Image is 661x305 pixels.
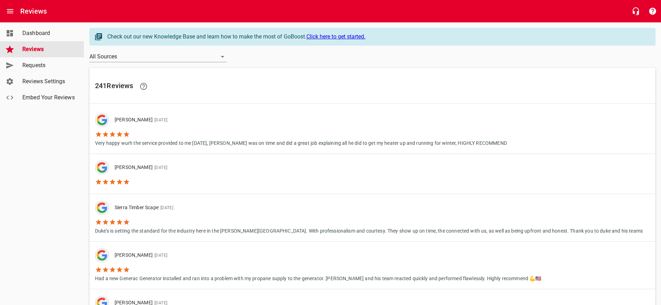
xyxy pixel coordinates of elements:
[95,161,109,175] div: Google
[115,251,536,259] p: [PERSON_NAME]
[89,106,655,154] a: [PERSON_NAME][DATE]Very happy wurh the service provided to me [DATE], [PERSON_NAME] was on time a...
[89,242,655,289] a: [PERSON_NAME][DATE]Had a new Generac Generator installed and ran into a problem with my propane s...
[89,154,655,194] a: [PERSON_NAME][DATE]
[95,161,109,175] img: google-dark.png
[95,273,542,282] p: Had a new Generac Generator installed and ran into a problem with my propane supply to the genera...
[95,226,643,235] p: Duke’s is setting the standard for the industry here in the [PERSON_NAME][GEOGRAPHIC_DATA]. With ...
[95,113,109,127] img: google-dark.png
[153,118,167,122] span: [DATE]
[22,45,75,54] span: Reviews
[115,204,637,212] p: Sierra Timber Scape
[22,29,75,37] span: Dashboard
[135,78,152,95] a: Learn facts about why reviews are important
[644,3,661,20] button: Support Portal
[306,33,365,40] a: Click here to get started.
[89,194,655,241] a: Sierra Timber Scape[DATE]Duke’s is setting the standard for the industry here in the [PERSON_NAME...
[22,77,75,86] span: Reviews Settings
[22,61,75,70] span: Requests
[153,253,167,258] span: [DATE]
[107,33,648,41] div: Check out our new Knowledge Base and learn how to make the most of GoBoost.
[627,3,644,20] button: Live Chat
[95,201,109,215] div: Google
[20,6,47,17] h6: Reviews
[95,78,650,95] h6: 241 Review s
[2,3,19,20] button: Open drawer
[95,138,507,147] p: Very happy wurh the service provided to me [DATE], [PERSON_NAME] was on time and did a great job ...
[95,248,109,262] div: Google
[95,201,109,215] img: google-dark.png
[159,205,173,210] span: [DATE]
[153,165,167,170] span: [DATE]
[95,113,109,127] div: Google
[95,248,109,262] img: google-dark.png
[22,93,75,102] span: Embed Your Reviews
[115,164,167,171] p: [PERSON_NAME]
[89,51,227,62] div: All Sources
[115,116,501,124] p: [PERSON_NAME]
